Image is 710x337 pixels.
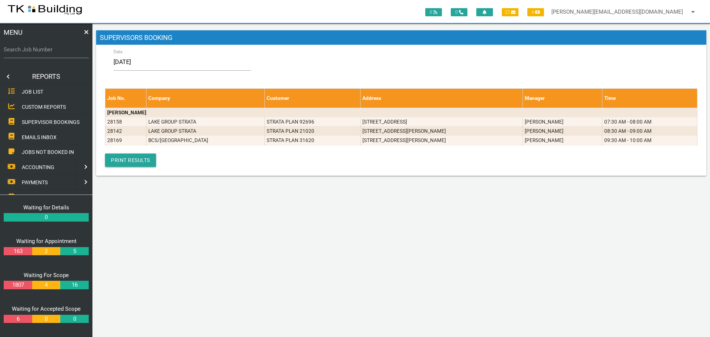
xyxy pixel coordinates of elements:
span: MENU [4,27,23,37]
a: 5 [60,247,88,256]
span: EMAILS INBOX [22,134,57,140]
td: STRATA PLAN 21020 [265,127,361,136]
label: Search Job Number [4,46,89,54]
th: Customer [265,89,361,108]
span: CUSTOM REPORTS [22,104,66,110]
td: [PERSON_NAME] [523,127,602,136]
span: PAYMENTS [22,179,48,185]
a: 1807 [4,281,32,289]
a: 16 [60,281,88,289]
a: 163 [4,247,32,256]
a: Print Results [105,154,156,167]
th: Company [146,89,265,108]
td: STRATA PLAN 92696 [265,117,361,126]
th: Manager [523,89,602,108]
a: 0 [4,213,89,222]
b: [PERSON_NAME] [107,109,146,115]
td: [STREET_ADDRESS][PERSON_NAME] [361,136,523,145]
h1: Supervisors Booking [96,30,706,45]
a: Waiting For Scope [24,272,69,279]
span: ACCOUNTING [22,164,54,170]
a: 0 [32,315,60,323]
span: JOBS NOT BOOKED IN [22,149,74,155]
th: Job No. [105,89,146,108]
span: 4 [527,8,544,16]
td: 08:30 AM - 09:00 AM [602,127,697,136]
td: 28169 [105,136,146,145]
td: 28142 [105,127,146,136]
a: 4 [32,281,60,289]
td: BCS/[GEOGRAPHIC_DATA] [146,136,265,145]
a: Waiting for Details [23,204,69,211]
span: SUPERVISOR BOOKINGS [22,119,80,125]
a: 0 [60,315,88,323]
td: 09:30 AM - 10:00 AM [602,136,697,145]
a: 2 [32,247,60,256]
a: Waiting for Accepted Scope [12,306,81,312]
td: [STREET_ADDRESS][PERSON_NAME] [361,127,523,136]
td: STRATA PLAN 31620 [265,136,361,145]
td: LAKE GROUP STRATA [146,127,265,136]
td: [PERSON_NAME] [523,136,602,145]
span: 22 [502,8,518,16]
span: VIEW SCHEDULE [22,194,61,200]
th: Time [602,89,697,108]
label: Date [114,48,123,55]
span: 0 [425,8,442,16]
td: LAKE GROUP STRATA [146,117,265,126]
a: REPORTS [15,69,78,84]
td: 28158 [105,117,146,126]
a: 6 [4,315,32,323]
span: 0 [451,8,467,16]
th: Address [361,89,523,108]
td: 07:30 AM - 08:00 AM [602,117,697,126]
td: [STREET_ADDRESS] [361,117,523,126]
td: [PERSON_NAME] [523,117,602,126]
span: JOB LIST [22,89,43,95]
img: s3file [7,4,82,16]
a: Waiting for Appointment [16,238,77,245]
